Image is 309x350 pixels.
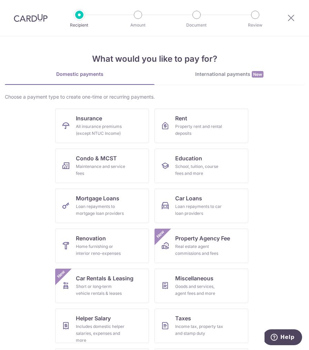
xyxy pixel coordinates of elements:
a: Condo & MCSTMaintenance and service fees [55,149,149,183]
span: Insurance [76,114,102,122]
a: Car Rentals & LeasingShort or long‑term vehicle rentals & leasesNew [55,269,149,303]
div: All insurance premiums (except NTUC Income) [76,123,126,137]
span: New [155,229,166,240]
span: Property Agency Fee [175,234,230,242]
div: Loan repayments to car loan providers [175,203,225,217]
span: New [56,269,67,280]
a: Mortgage LoansLoan repayments to mortgage loan providers [55,189,149,223]
span: Taxes [175,314,191,322]
span: Car Loans [175,194,202,202]
a: MiscellaneousGoods and services, agent fees and more [154,269,248,303]
a: Property Agency FeeReal estate agent commissions and feesNew [154,229,248,263]
p: Document [177,22,216,29]
span: Education [175,154,202,162]
a: InsuranceAll insurance premiums (except NTUC Income) [55,109,149,143]
a: TaxesIncome tax, property tax and stamp duty [154,309,248,343]
div: School, tuition, course fees and more [175,163,225,177]
span: New [252,71,263,78]
div: Real estate agent commissions and fees [175,243,225,257]
span: Mortgage Loans [76,194,119,202]
div: Income tax, property tax and stamp duty [175,323,225,337]
a: EducationSchool, tuition, course fees and more [154,149,248,183]
a: Helper SalaryIncludes domestic helper salaries, expenses and more [55,309,149,343]
div: Short or long‑term vehicle rentals & leases [76,283,126,297]
span: Helper Salary [76,314,111,322]
p: Recipient [60,22,99,29]
div: Includes domestic helper salaries, expenses and more [76,323,126,344]
div: Loan repayments to mortgage loan providers [76,203,126,217]
span: Renovation [76,234,106,242]
span: Rent [175,114,187,122]
div: Goods and services, agent fees and more [175,283,225,297]
iframe: Opens a widget where you can find more information [265,329,302,347]
span: Miscellaneous [175,274,213,282]
div: Maintenance and service fees [76,163,126,177]
span: Car Rentals & Leasing [76,274,133,282]
div: Home furnishing or interior reno-expenses [76,243,126,257]
a: Car LoansLoan repayments to car loan providers [154,189,248,223]
a: RentProperty rent and rental deposits [154,109,248,143]
p: Amount [119,22,157,29]
h4: What would you like to pay for? [5,53,304,65]
div: Property rent and rental deposits [175,123,225,137]
span: Condo & MCST [76,154,117,162]
a: RenovationHome furnishing or interior reno-expenses [55,229,149,263]
div: Domestic payments [5,71,154,78]
img: CardUp [14,14,48,22]
div: International payments [154,71,304,78]
div: Choose a payment type to create one-time or recurring payments. [5,93,304,100]
p: Review [236,22,275,29]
